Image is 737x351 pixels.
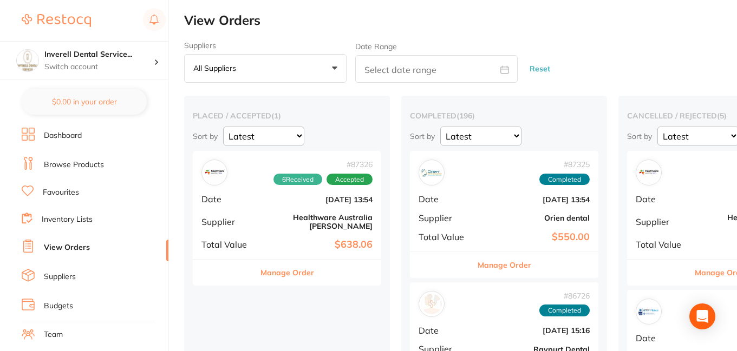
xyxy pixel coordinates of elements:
span: Date [419,194,473,204]
span: Accepted [327,174,373,186]
div: Healthware Australia Ridley#873266ReceivedAcceptedDate[DATE] 13:54SupplierHealthware Australia [P... [193,151,381,285]
a: Favourites [43,187,79,198]
h4: Inverell Dental Services [44,49,154,60]
p: All suppliers [193,63,240,73]
span: # 87326 [273,160,373,169]
img: Raypurt Dental [421,294,442,314]
img: Healthware Australia Ridley [638,162,659,183]
span: Date [419,326,473,335]
img: Orien dental [421,162,442,183]
span: Received [273,174,322,186]
b: [DATE] 13:54 [264,195,373,204]
button: Reset [526,55,553,83]
h2: completed ( 196 ) [410,111,598,121]
label: Date Range [355,42,397,51]
b: $550.00 [481,231,590,243]
span: # 87325 [539,160,590,169]
span: Supplier [636,217,690,227]
button: Manage Order [260,260,314,286]
b: $638.06 [264,239,373,250]
button: $0.00 in your order [22,89,147,115]
b: Orien dental [481,214,590,222]
span: Completed [539,174,590,186]
img: Healthware Australia Ridley [204,162,225,183]
a: Suppliers [44,271,76,282]
span: Completed [539,304,590,316]
span: Date [636,333,690,343]
p: Sort by [193,131,218,141]
p: Sort by [410,131,435,141]
b: Healthware Australia [PERSON_NAME] [264,213,373,230]
a: Budgets [44,301,73,312]
h2: View Orders [184,13,737,28]
a: Team [44,329,63,340]
img: Restocq Logo [22,14,91,27]
button: All suppliers [184,54,347,83]
span: Total Value [636,240,690,249]
p: Sort by [627,131,652,141]
span: Total Value [201,240,256,249]
a: Inventory Lists [42,214,93,225]
button: Manage Order [478,252,531,278]
div: Open Intercom Messenger [689,303,715,329]
a: View Orders [44,242,90,253]
label: Suppliers [184,41,347,50]
span: Date [201,194,256,204]
img: Erskine Dental [638,301,659,322]
h2: placed / accepted ( 1 ) [193,111,381,121]
a: Browse Products [44,160,104,170]
span: Date [636,194,690,204]
img: Inverell Dental Services [17,50,38,71]
span: # 86726 [539,292,590,300]
b: [DATE] 13:54 [481,195,590,204]
span: Supplier [419,213,473,223]
p: Switch account [44,62,154,72]
b: [DATE] 15:16 [481,326,590,335]
a: Restocq Logo [22,8,91,33]
span: Supplier [201,217,256,227]
span: Total Value [419,232,473,242]
a: Dashboard [44,130,82,141]
input: Select date range [355,55,518,83]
